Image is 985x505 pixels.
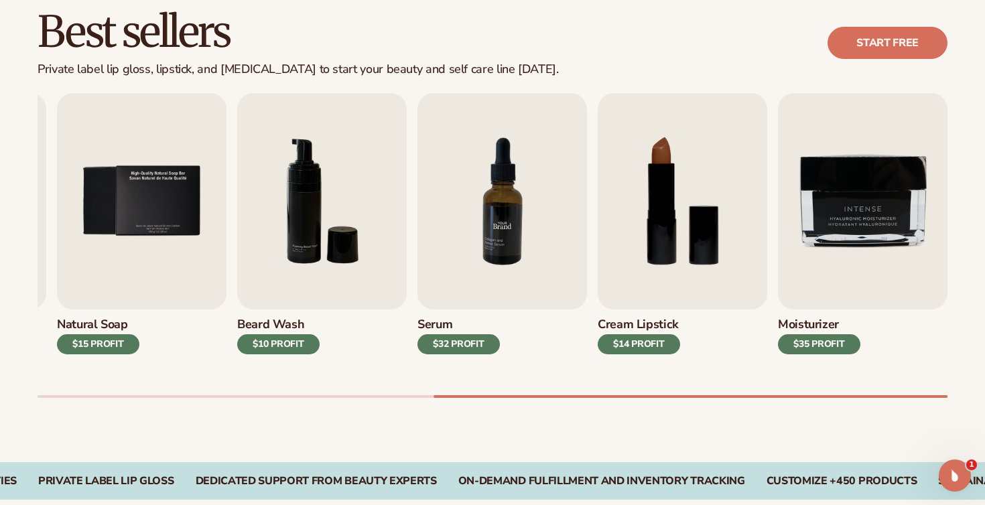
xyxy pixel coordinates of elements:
[417,317,500,332] h3: Serum
[237,317,320,332] h3: Beard Wash
[237,334,320,354] div: $10 PROFIT
[57,334,139,354] div: $15 PROFIT
[598,317,680,332] h3: Cream Lipstick
[38,62,559,77] div: Private label lip gloss, lipstick, and [MEDICAL_DATA] to start your beauty and self care line [DA...
[598,334,680,354] div: $14 PROFIT
[939,459,971,492] iframe: Intercom live chat
[417,334,500,354] div: $32 PROFIT
[966,459,977,470] span: 1
[778,317,860,332] h3: Moisturizer
[38,475,174,488] div: Private label lip gloss
[38,9,559,54] h2: Best sellers
[237,93,407,374] a: 6 / 9
[828,27,947,59] a: Start free
[458,475,745,488] div: On-Demand Fulfillment and Inventory Tracking
[417,93,587,374] a: 7 / 9
[196,475,437,488] div: Dedicated Support From Beauty Experts
[778,93,947,374] a: 9 / 9
[57,317,139,332] h3: Natural Soap
[417,93,587,309] img: Shopify Image 11
[598,93,767,374] a: 8 / 9
[778,334,860,354] div: $35 PROFIT
[57,93,226,374] a: 5 / 9
[767,475,917,488] div: CUSTOMIZE +450 PRODUCTS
